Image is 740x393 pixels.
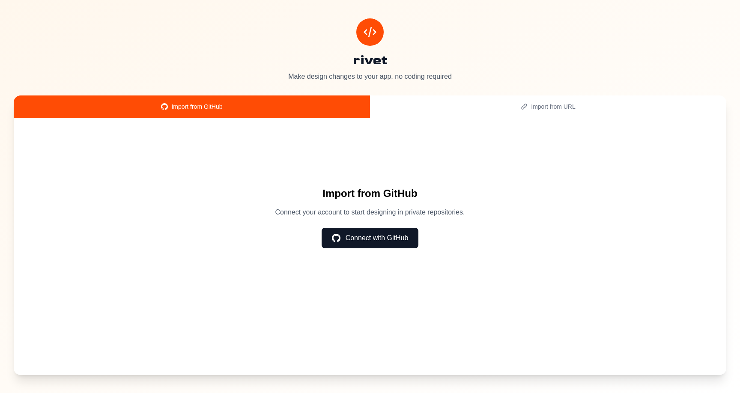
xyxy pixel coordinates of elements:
[275,207,465,217] p: Connect your account to start designing in private repositories.
[24,102,360,111] div: Import from GitHub
[275,187,465,200] h2: Import from GitHub
[380,102,716,111] div: Import from URL
[14,71,726,82] p: Make design changes to your app, no coding required
[322,228,419,248] button: Connect with GitHub
[14,53,726,68] h1: rivet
